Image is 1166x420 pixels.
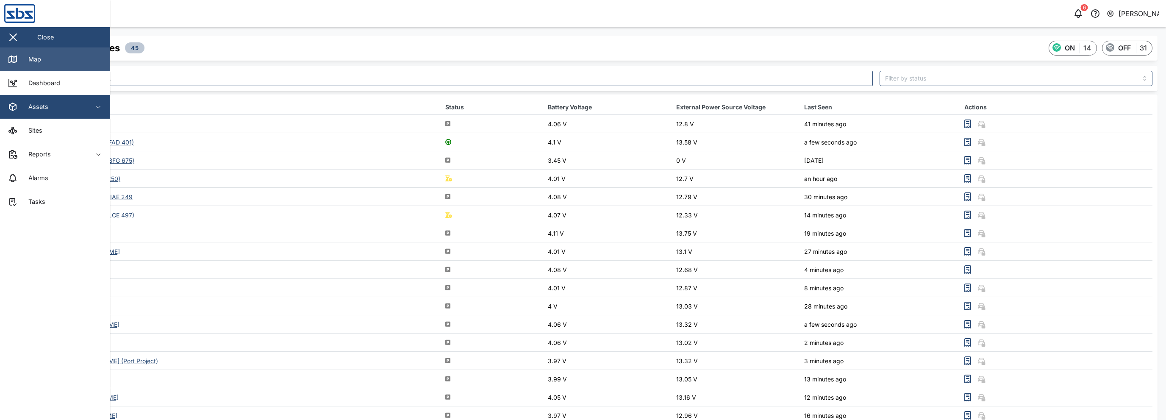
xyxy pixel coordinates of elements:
th: Battery Voltage [544,100,672,115]
div: 13.58 V [676,138,796,147]
th: Actions [960,100,1152,115]
span: 45 [131,43,139,53]
div: Tasks [22,197,45,206]
div: 12.87 V [676,284,796,293]
div: 4.06 V [548,120,667,129]
div: 4.05 V [548,393,667,402]
td: a few seconds ago [800,315,960,334]
div: 4.11 V [548,229,667,238]
td: 19 minutes ago [800,224,960,242]
td: 28 minutes ago [800,297,960,315]
div: 13.16 V [676,393,796,402]
td: a few seconds ago [800,133,960,151]
td: 30 minutes ago [800,188,960,206]
div: 13.32 V [676,320,796,329]
div: Dashboard [22,78,60,88]
div: 4 V [548,302,667,311]
div: [PERSON_NAME] [1119,8,1159,19]
div: 12.68 V [676,265,796,275]
div: 13.1 V [676,247,796,256]
td: 3 minutes ago [800,352,960,370]
div: ON [1065,43,1075,53]
div: 4.01 V [548,247,667,256]
div: 13.05 V [676,375,796,384]
div: Assets [22,102,48,111]
div: 3.99 V [548,375,667,384]
div: 4.08 V [548,192,667,202]
td: an hour ago [800,170,960,188]
div: 13.02 V [676,338,796,348]
div: Sites [22,126,42,135]
input: Filter by status [880,71,1152,86]
td: 41 minutes ago [800,115,960,133]
div: Map [22,55,41,64]
div: 13.32 V [676,356,796,366]
div: 12.8 V [676,120,796,129]
div: 3.97 V [548,356,667,366]
div: 4.1 V [548,138,667,147]
div: Alarms [22,173,48,183]
div: 14 [1083,43,1091,53]
div: 12.79 V [676,192,796,202]
div: 13.75 V [676,229,796,238]
div: 4.08 V [548,265,667,275]
td: 12 minutes ago [800,388,960,406]
th: External Power Source Voltage [672,100,800,115]
td: 2 minutes ago [800,334,960,352]
th: Last Seen [800,100,960,115]
th: Asset Name [41,100,441,115]
button: [PERSON_NAME] [1106,8,1159,19]
img: Main Logo [4,4,114,23]
div: 4.07 V [548,211,667,220]
div: Reports [22,150,51,159]
td: 13 minutes ago [800,370,960,388]
div: 3.45 V [548,156,667,165]
div: 31 [1140,43,1147,53]
td: 27 minutes ago [800,242,960,261]
div: 0 V [676,156,796,165]
div: 4.06 V [548,320,667,329]
input: Search asset here... [41,71,873,86]
div: 6 [1081,4,1088,11]
td: 14 minutes ago [800,206,960,224]
td: 8 minutes ago [800,279,960,297]
div: 12.33 V [676,211,796,220]
td: 4 minutes ago [800,261,960,279]
div: 12.7 V [676,174,796,184]
div: Close [37,33,54,42]
td: [DATE] [800,151,960,170]
th: Status [441,100,544,115]
div: OFF [1118,43,1131,53]
div: 4.01 V [548,284,667,293]
div: 4.06 V [548,338,667,348]
div: 13.03 V [676,302,796,311]
div: 4.01 V [548,174,667,184]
